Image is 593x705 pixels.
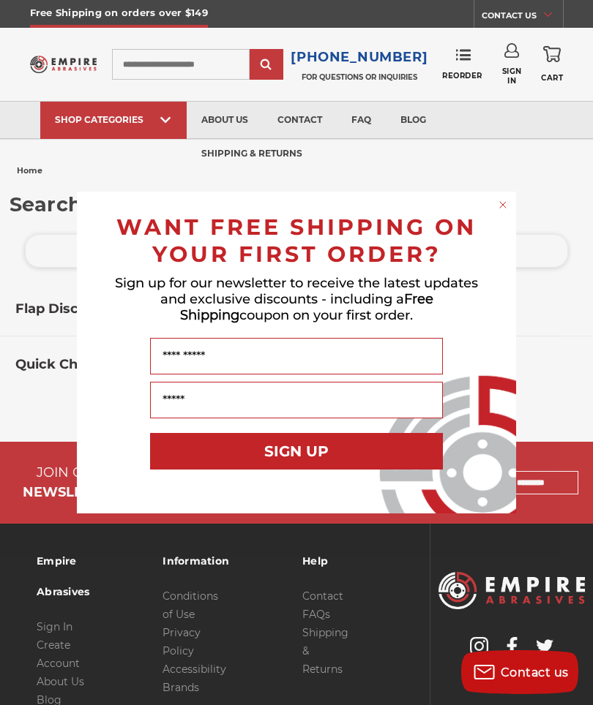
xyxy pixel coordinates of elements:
button: Close dialog [496,197,510,212]
span: Free Shipping [180,291,433,323]
button: SIGN UP [150,433,443,470]
span: Contact us [501,666,569,679]
span: WANT FREE SHIPPING ON YOUR FIRST ORDER? [116,214,477,268]
span: Sign up for our newsletter to receive the latest updates and exclusive discounts - including a co... [115,275,478,323]
button: Contact us [461,650,578,694]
